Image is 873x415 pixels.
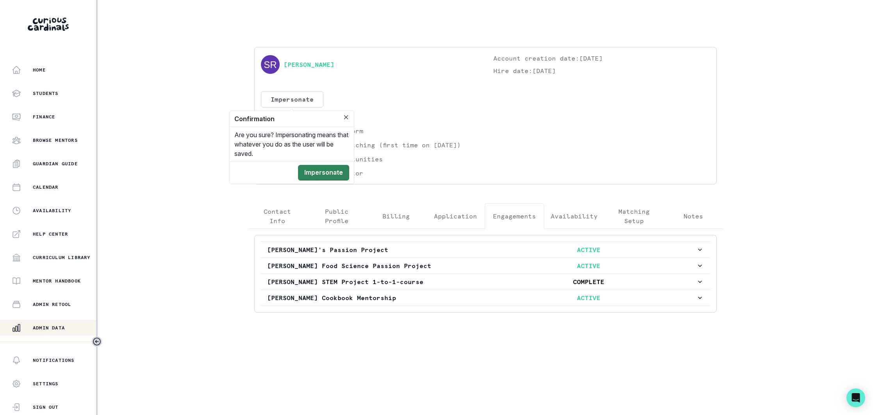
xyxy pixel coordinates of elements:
[261,242,710,258] button: [PERSON_NAME]'s Passion ProjectACTIVE
[261,274,710,290] button: [PERSON_NAME] STEM Project 1-to-1-courseCOMPLETE
[551,211,598,221] p: Availability
[434,211,477,221] p: Application
[261,55,280,74] img: svg
[267,293,482,302] p: [PERSON_NAME] Cookbook Mentorship
[284,60,334,69] a: [PERSON_NAME]
[267,261,482,270] p: [PERSON_NAME] Food Science Passion Project
[33,137,78,143] p: Browse Mentors
[230,111,354,127] header: Confirmation
[33,67,46,73] p: Home
[298,165,349,181] button: Impersonate
[33,161,78,167] p: Guardian Guide
[314,207,360,225] p: Public Profile
[493,211,536,221] p: Engagements
[33,381,59,387] p: Settings
[28,18,69,31] img: Curious Cardinals Logo
[33,278,81,284] p: Mentor Handbook
[493,66,710,75] p: Hire date: [DATE]
[33,114,55,120] p: Finance
[33,207,71,214] p: Availability
[684,211,703,221] p: Notes
[33,231,68,237] p: Help Center
[261,258,710,274] button: [PERSON_NAME] Food Science Passion ProjectACTIVE
[267,245,482,254] p: [PERSON_NAME]'s Passion Project
[482,261,696,270] p: ACTIVE
[482,277,696,286] p: COMPLETE
[92,336,102,347] button: Toggle sidebar
[33,254,91,261] p: Curriculum Library
[293,140,461,150] p: Eligible for matching (first time on [DATE])
[482,293,696,302] p: ACTIVE
[33,325,65,331] p: Admin Data
[382,211,410,221] p: Billing
[261,91,323,107] button: Impersonate
[493,54,710,63] p: Account creation date: [DATE]
[255,207,301,225] p: Contact Info
[611,207,657,225] p: Matching Setup
[33,357,75,363] p: Notifications
[341,113,351,122] button: Close
[267,277,482,286] p: [PERSON_NAME] STEM Project 1-to-1-course
[33,301,71,308] p: Admin Retool
[33,404,59,410] p: Sign Out
[846,388,865,407] div: Open Intercom Messenger
[230,127,354,161] div: Are you sure? Impersonating means that whatever you do as the user will be saved.
[482,245,696,254] p: ACTIVE
[33,90,59,97] p: Students
[261,290,710,306] button: [PERSON_NAME] Cookbook MentorshipACTIVE
[33,184,59,190] p: Calendar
